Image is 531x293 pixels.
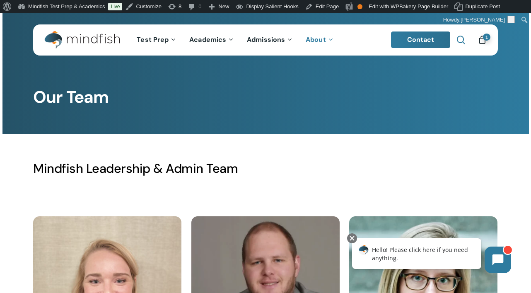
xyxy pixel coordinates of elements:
[33,160,498,177] h3: Mindfish Leadership & Admin Team
[137,35,169,44] span: Test Prep
[306,35,326,44] span: About
[130,36,183,44] a: Test Prep
[247,35,285,44] span: Admissions
[478,35,487,44] a: Cart
[33,87,498,107] h1: Our Team
[299,36,340,44] a: About
[461,17,505,23] span: [PERSON_NAME]
[33,24,498,56] header: Main Menu
[189,35,226,44] span: Academics
[183,36,241,44] a: Academics
[391,31,451,48] a: Contact
[108,3,122,10] a: Live
[343,232,519,281] iframe: Chatbot
[130,24,340,56] nav: Main Menu
[483,34,490,41] span: 1
[407,35,434,44] span: Contact
[241,36,299,44] a: Admissions
[357,4,362,9] div: OK
[440,13,518,27] a: Howdy,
